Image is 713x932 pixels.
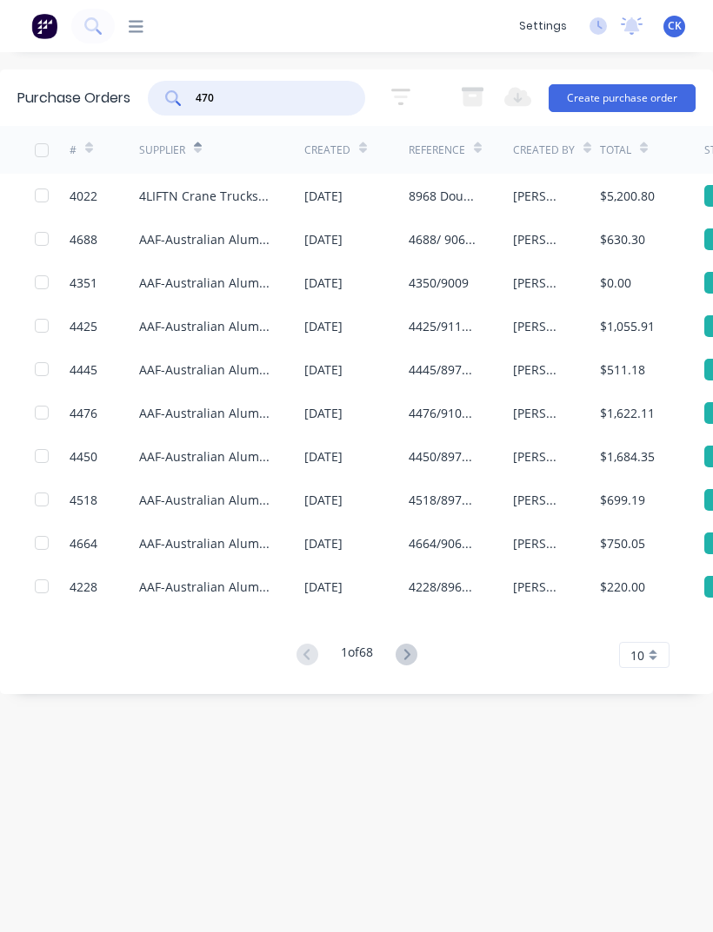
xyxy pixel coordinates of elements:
[70,142,77,158] div: #
[139,447,270,466] div: AAF-Australian Aluminium Finishing
[139,230,270,248] div: AAF-Australian Aluminium Finishing
[139,360,270,379] div: AAF-Australian Aluminium Finishing
[17,88,130,109] div: Purchase Orders
[513,274,565,292] div: [PERSON_NAME]
[409,142,465,158] div: Reference
[304,142,350,158] div: Created
[409,360,478,379] div: 4445/8976.[GEOGRAPHIC_DATA]
[513,142,575,158] div: Created By
[70,491,97,509] div: 4518
[31,13,57,39] img: Factory
[304,360,343,379] div: [DATE]
[513,360,565,379] div: [PERSON_NAME]
[600,360,645,379] div: $511.18
[600,274,631,292] div: $0.00
[139,317,270,335] div: AAF-Australian Aluminium Finishing
[600,534,645,552] div: $750.05
[600,317,655,335] div: $1,055.91
[304,317,343,335] div: [DATE]
[549,84,696,112] button: Create purchase order
[409,534,478,552] div: 4664/9066.C
[513,491,565,509] div: [PERSON_NAME]
[409,404,478,422] div: 4476/9104/VO3
[409,230,478,248] div: 4688/ 9066.C [PERSON_NAME] College Backpans
[513,534,565,552] div: [PERSON_NAME]
[139,142,185,158] div: Supplier
[70,578,97,596] div: 4228
[600,491,645,509] div: $699.19
[304,187,343,205] div: [DATE]
[600,447,655,466] div: $1,684.35
[409,578,478,596] div: 4228/8968/Moonbeam
[409,491,478,509] div: 4518/8976 V04R
[70,317,97,335] div: 4425
[513,230,565,248] div: [PERSON_NAME]
[513,578,565,596] div: [PERSON_NAME]
[194,89,338,107] input: Search purchase orders...
[513,404,565,422] div: [PERSON_NAME]
[409,187,478,205] div: 8968 Double bay
[70,534,97,552] div: 4664
[139,404,270,422] div: AAF-Australian Aluminium Finishing
[304,274,343,292] div: [DATE]
[139,578,270,596] div: AAF-Australian Aluminium Finishing
[409,274,469,292] div: 4350/9009
[513,447,565,466] div: [PERSON_NAME]
[513,317,565,335] div: [PERSON_NAME]
[139,274,270,292] div: AAF-Australian Aluminium Finishing
[341,643,373,668] div: 1 of 68
[139,534,270,552] div: AAF-Australian Aluminium Finishing
[600,230,645,248] div: $630.30
[600,404,655,422] div: $1,622.11
[409,447,478,466] div: 4450/8976 V08R
[70,447,97,466] div: 4450
[304,447,343,466] div: [DATE]
[304,578,343,596] div: [DATE]
[139,187,270,205] div: 4LIFTN Crane Trucks Pty Ltd
[304,404,343,422] div: [DATE]
[600,142,631,158] div: Total
[304,230,343,248] div: [DATE]
[139,491,270,509] div: AAF-Australian Aluminium Finishing
[304,491,343,509] div: [DATE]
[70,274,97,292] div: 4351
[600,578,645,596] div: $220.00
[510,13,576,39] div: settings
[304,534,343,552] div: [DATE]
[513,187,565,205] div: [PERSON_NAME]
[70,360,97,379] div: 4445
[409,317,478,335] div: 4425/9114/Monument Flat
[70,187,97,205] div: 4022
[630,646,644,664] span: 10
[600,187,655,205] div: $5,200.80
[668,18,682,34] span: CK
[70,404,97,422] div: 4476
[70,230,97,248] div: 4688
